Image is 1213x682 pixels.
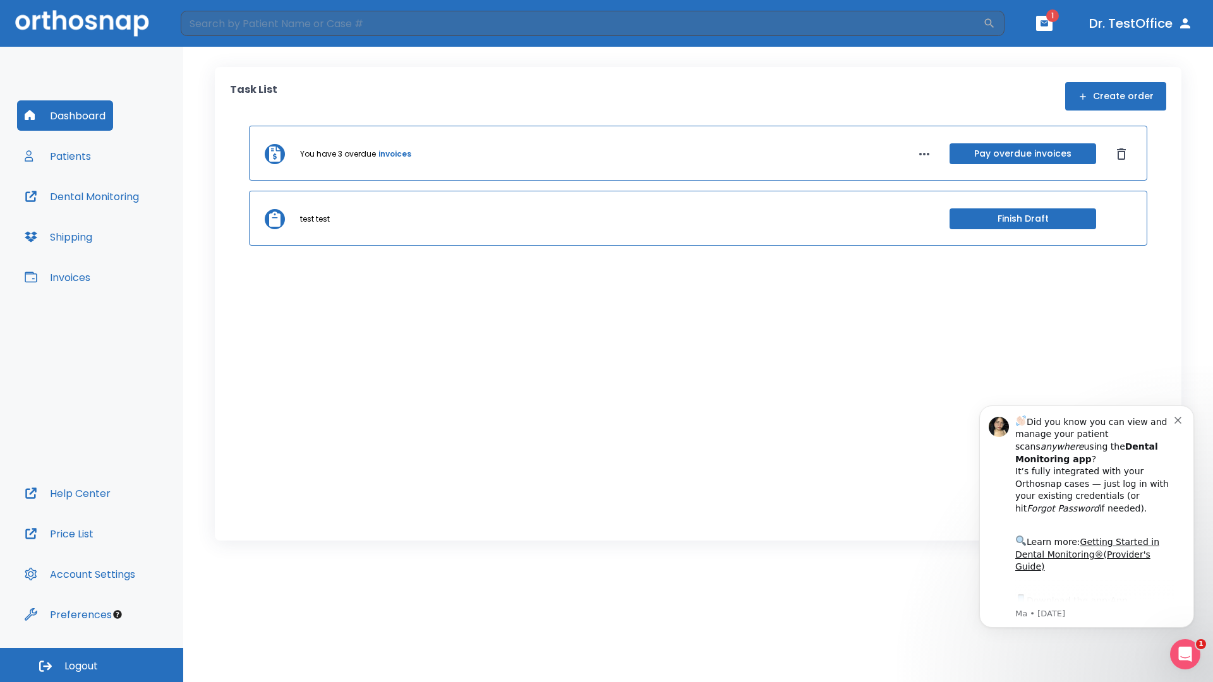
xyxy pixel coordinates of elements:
[378,148,411,160] a: invoices
[17,262,98,292] button: Invoices
[64,659,98,673] span: Logout
[55,209,167,232] a: App Store
[55,206,214,270] div: Download the app: | ​ Let us know if you need help getting started!
[17,100,113,131] button: Dashboard
[214,27,224,37] button: Dismiss notification
[960,386,1213,648] iframe: Intercom notifications message
[17,222,100,252] button: Shipping
[181,11,983,36] input: Search by Patient Name or Case #
[1170,639,1200,669] iframe: Intercom live chat
[300,213,330,225] p: test test
[17,141,99,171] button: Patients
[17,559,143,589] button: Account Settings
[230,82,277,111] p: Task List
[300,148,376,160] p: You have 3 overdue
[17,599,119,630] button: Preferences
[1084,12,1198,35] button: Dr. TestOffice
[17,478,118,508] button: Help Center
[55,222,214,233] p: Message from Ma, sent 4w ago
[950,208,1096,229] button: Finish Draft
[15,10,149,36] img: Orthosnap
[1111,144,1132,164] button: Dismiss
[1196,639,1206,649] span: 1
[17,518,101,549] button: Price List
[17,181,147,212] button: Dental Monitoring
[112,609,123,620] div: Tooltip anchor
[1065,82,1166,111] button: Create order
[950,143,1096,164] button: Pay overdue invoices
[1046,9,1059,22] span: 1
